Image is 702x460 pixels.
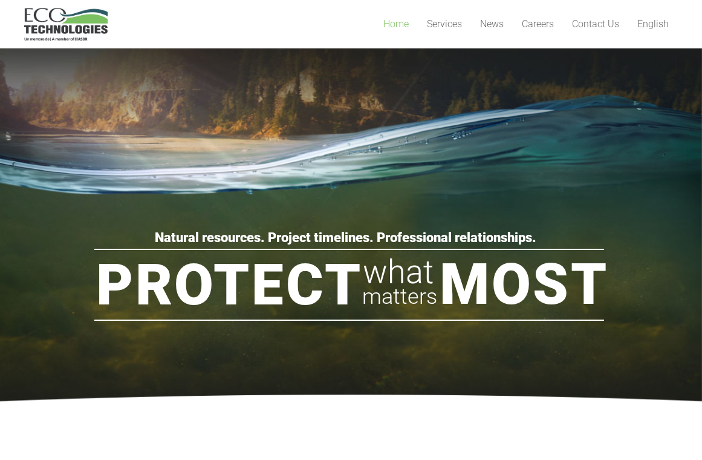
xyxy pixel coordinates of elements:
[637,18,669,30] span: English
[96,257,363,314] rs-layer: Protect
[522,18,554,30] span: Careers
[427,18,462,30] span: Services
[362,280,437,313] rs-layer: matters
[480,18,504,30] span: News
[155,231,536,244] rs-layer: Natural resources. Project timelines. Professional relationships.
[24,8,108,41] a: logo_EcoTech_ASDR_RGB
[572,18,619,30] span: Contact Us
[440,256,609,313] rs-layer: Most
[383,18,409,30] span: Home
[363,256,434,289] rs-layer: what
